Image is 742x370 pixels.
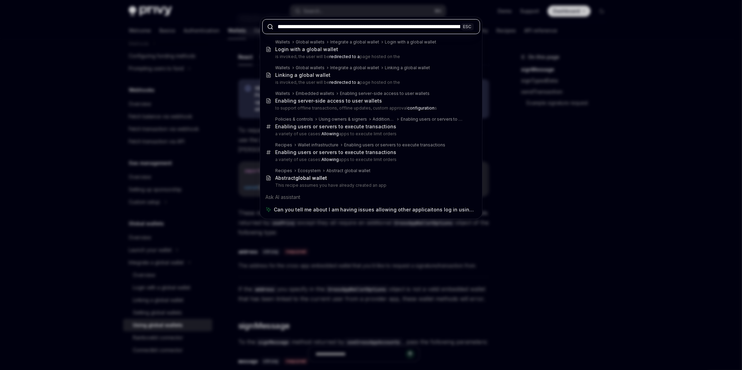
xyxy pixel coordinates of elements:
div: Policies & controls [276,116,313,122]
div: Linking a global wallet [385,65,430,71]
div: Integrate a global wallet [330,65,380,71]
div: Linking a global wallet [276,72,331,78]
span: Can you tell me about I am having issues allowing other applicaitons log in using my global walle... [274,206,477,213]
b: redirected to a [330,54,360,59]
div: Enabling users or servers to execute transactions [401,116,465,122]
div: Wallets [276,65,290,71]
div: Global wallets [296,39,325,45]
b: Allowing [322,131,339,136]
div: Enabling server-side access to user wallets [340,91,430,96]
div: Login with a global wallet [385,39,437,45]
b: global wallet [296,175,327,181]
div: Using owners & signers [319,116,367,122]
div: Global wallets [296,65,325,71]
b: Allowing [322,157,339,162]
div: Additional signers [373,116,395,122]
p: a variety of use cases: apps to execute limit orders [276,157,465,162]
div: Abstract global wallet [327,168,371,174]
div: Recipes [276,168,293,174]
div: Integrate a global wallet [330,39,380,45]
b: redirected to a [330,80,360,85]
p: is invoked, the user will be page hosted on the [276,54,465,59]
div: ESC [461,23,474,30]
div: Login with a global wallet [276,46,338,53]
div: Abstract [276,175,327,181]
b: configuration [408,105,435,111]
div: Enabling users or servers to execute transactions [344,142,446,148]
p: is invoked, the user will be page hosted on the [276,80,465,85]
div: Wallets [276,39,290,45]
div: Enabling users or servers to execute transactions [276,149,397,155]
p: This recipe assumes you have already created an app [276,183,465,188]
div: Ask AI assistant [262,191,480,203]
div: Ecosystem [298,168,321,174]
div: Wallets [276,91,290,96]
p: to support offline transactions, offline updates, custom approval s [276,105,465,111]
div: Embedded wallets [296,91,335,96]
p: a variety of use cases: apps to execute limit orders [276,131,465,137]
div: Wallet infrastructure [298,142,339,148]
div: Enabling server-side access to user wallets [276,98,382,104]
div: Recipes [276,142,293,148]
div: Enabling users or servers to execute transactions [276,123,397,130]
